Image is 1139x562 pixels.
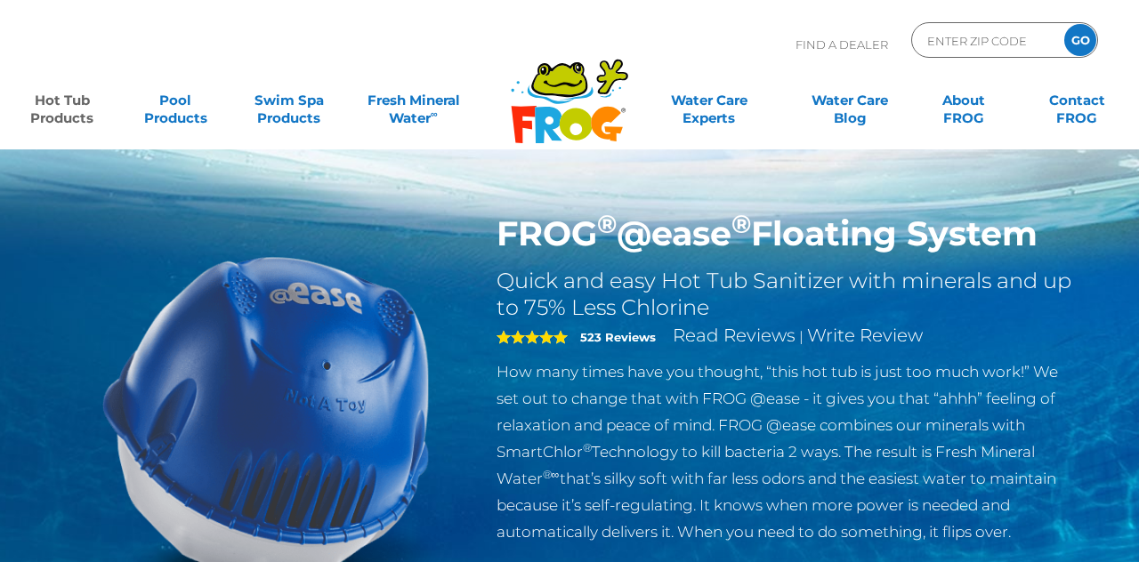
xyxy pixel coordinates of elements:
sup: ® [583,441,592,454]
a: Hot TubProducts [18,83,106,118]
a: Read Reviews [673,325,796,346]
span: | [799,328,804,345]
sup: ®∞ [543,468,560,481]
a: Write Review [807,325,923,346]
h2: Quick and easy Hot Tub Sanitizer with minerals and up to 75% Less Chlorine [497,268,1078,321]
sup: ® [731,208,751,239]
img: Frog Products Logo [501,36,638,144]
a: PoolProducts [132,83,220,118]
h1: FROG @ease Floating System [497,213,1078,254]
p: How many times have you thought, “this hot tub is just too much work!” We set out to change that ... [497,358,1078,545]
a: Water CareExperts [637,83,780,118]
a: Water CareBlog [806,83,894,118]
strong: 523 Reviews [580,330,656,344]
sup: ® [597,208,617,239]
a: Fresh MineralWater∞ [359,83,469,118]
sup: ∞ [431,108,438,120]
p: Find A Dealer [796,22,888,67]
span: 5 [497,330,568,344]
a: ContactFROG [1033,83,1121,118]
a: Swim SpaProducts [245,83,333,118]
input: GO [1064,24,1096,56]
a: AboutFROG [919,83,1007,118]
